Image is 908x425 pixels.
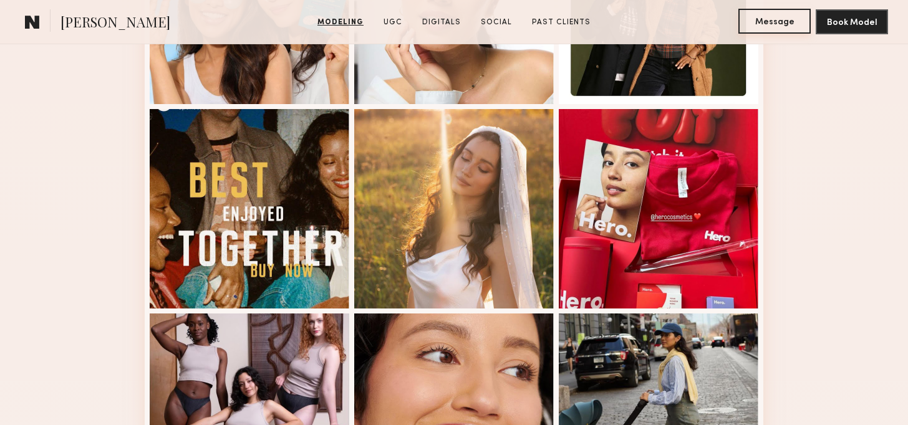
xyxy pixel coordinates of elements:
[417,17,466,28] a: Digitals
[816,9,888,34] button: Book Model
[738,9,811,34] button: Message
[476,17,517,28] a: Social
[527,17,596,28] a: Past Clients
[60,12,170,34] span: [PERSON_NAME]
[816,16,888,27] a: Book Model
[312,17,369,28] a: Modeling
[379,17,407,28] a: UGC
